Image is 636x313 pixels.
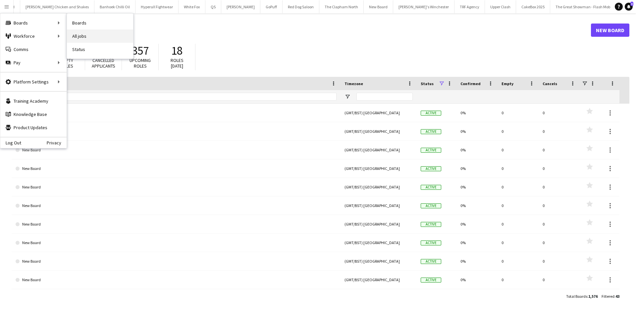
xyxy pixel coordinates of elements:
[393,0,454,13] button: [PERSON_NAME]'s Winchester
[539,271,580,289] div: 0
[421,111,441,116] span: Active
[498,178,539,196] div: 0
[16,271,337,289] a: New Board
[16,196,337,215] a: New Board
[20,0,94,13] button: [PERSON_NAME] Chicken and Shakes
[456,178,498,196] div: 0%
[625,3,633,11] a: 3
[364,0,393,13] button: New Board
[341,196,417,215] div: (GMT/BST) [GEOGRAPHIC_DATA]
[498,215,539,233] div: 0
[539,122,580,140] div: 0
[456,141,498,159] div: 0%
[283,0,319,13] button: Red Dog Saloon
[516,0,550,13] button: CakeBox 2025
[498,104,539,122] div: 0
[421,166,441,171] span: Active
[602,294,614,299] span: Filtered
[179,0,205,13] button: White Fox
[498,271,539,289] div: 0
[67,16,133,29] a: Boards
[498,122,539,140] div: 0
[171,43,183,58] span: 18
[456,104,498,122] div: 0%
[16,159,337,178] a: New Board
[12,25,591,35] h1: Boards
[460,81,481,86] span: Confirmed
[94,0,135,13] button: Banhoek Chilli Oil
[92,57,115,69] span: Cancelled applicants
[421,203,441,208] span: Active
[221,0,260,13] button: [PERSON_NAME]
[498,141,539,159] div: 0
[539,178,580,196] div: 0
[615,294,619,299] span: 43
[341,159,417,178] div: (GMT/BST) [GEOGRAPHIC_DATA]
[0,56,67,69] div: Pay
[16,104,337,122] a: New Board
[539,104,580,122] div: 0
[341,234,417,252] div: (GMT/BST) [GEOGRAPHIC_DATA]
[319,0,364,13] button: The Clapham North
[421,222,441,227] span: Active
[341,178,417,196] div: (GMT/BST) [GEOGRAPHIC_DATA]
[341,289,417,307] div: (GMT/BST) [GEOGRAPHIC_DATA]
[130,57,151,69] span: Upcoming roles
[67,29,133,43] a: All jobs
[498,159,539,178] div: 0
[454,0,485,13] button: TRF Agency
[498,252,539,270] div: 0
[0,75,67,88] div: Platform Settings
[456,271,498,289] div: 0%
[16,122,337,141] a: New Board
[498,289,539,307] div: 0
[485,0,516,13] button: Upper Clash
[543,81,557,86] span: Cancels
[630,2,633,6] span: 3
[16,141,337,159] a: New Board
[341,141,417,159] div: (GMT/BST) [GEOGRAPHIC_DATA]
[0,94,67,108] a: Training Academy
[456,159,498,178] div: 0%
[344,94,350,100] button: Open Filter Menu
[135,0,179,13] button: HyperaX Fightwear
[67,43,133,56] a: Status
[341,252,417,270] div: (GMT/BST) [GEOGRAPHIC_DATA]
[566,294,587,299] span: Total Boards
[602,290,619,303] div: :
[341,122,417,140] div: (GMT/BST) [GEOGRAPHIC_DATA]
[539,196,580,215] div: 0
[539,234,580,252] div: 0
[47,140,67,145] a: Privacy
[421,185,441,190] span: Active
[0,121,67,134] a: Product Updates
[550,0,616,13] button: The Great Showman - Flash Mob
[341,104,417,122] div: (GMT/BST) [GEOGRAPHIC_DATA]
[498,234,539,252] div: 0
[16,252,337,271] a: New Board
[539,141,580,159] div: 0
[16,289,337,308] a: New Board
[0,108,67,121] a: Knowledge Base
[0,140,21,145] a: Log Out
[132,43,149,58] span: 357
[421,259,441,264] span: Active
[539,289,580,307] div: 0
[341,271,417,289] div: (GMT/BST) [GEOGRAPHIC_DATA]
[344,81,363,86] span: Timezone
[421,129,441,134] span: Active
[502,81,513,86] span: Empty
[421,81,434,86] span: Status
[456,215,498,233] div: 0%
[0,43,67,56] a: Comms
[566,290,598,303] div: :
[588,294,598,299] span: 1,576
[539,252,580,270] div: 0
[539,159,580,178] div: 0
[421,240,441,245] span: Active
[591,24,629,37] a: New Board
[498,196,539,215] div: 0
[421,148,441,153] span: Active
[356,93,413,101] input: Timezone Filter Input
[456,252,498,270] div: 0%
